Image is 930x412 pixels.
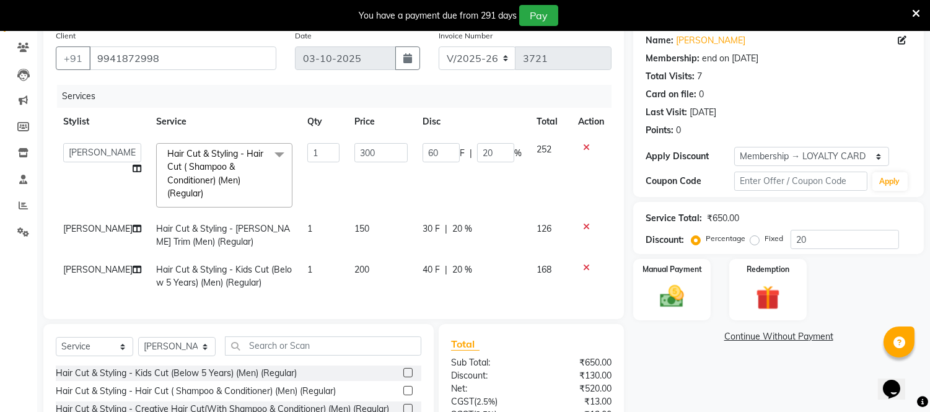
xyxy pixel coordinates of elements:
span: 200 [354,264,369,275]
span: [PERSON_NAME] [63,223,133,234]
div: Hair Cut & Styling - Kids Cut (Below 5 Years) (Men) (Regular) [56,367,297,380]
th: Stylist [56,108,149,136]
a: [PERSON_NAME] [676,34,745,47]
input: Search by Name/Mobile/Email/Code [89,46,276,70]
span: Hair Cut & Styling - [PERSON_NAME] Trim (Men) (Regular) [156,223,290,247]
div: You have a payment due from 291 days [359,9,517,22]
div: Membership: [646,52,700,65]
div: Net: [442,382,532,395]
div: Sub Total: [442,356,532,369]
span: | [470,147,472,160]
a: x [203,188,209,199]
div: 0 [676,124,681,137]
span: 30 F [423,222,440,235]
th: Price [347,108,415,136]
span: | [445,222,447,235]
span: CGST [451,396,474,407]
a: Continue Without Payment [636,330,921,343]
span: Total [451,338,480,351]
span: F [460,147,465,160]
button: Pay [519,5,558,26]
span: | [445,263,447,276]
button: +91 [56,46,90,70]
th: Action [571,108,612,136]
span: 1 [307,223,312,234]
input: Enter Offer / Coupon Code [734,172,867,191]
span: 2.5% [476,397,495,406]
div: Coupon Code [646,175,734,188]
span: 20 % [452,222,472,235]
div: Total Visits: [646,70,695,83]
div: ₹130.00 [532,369,621,382]
span: 168 [537,264,551,275]
button: Apply [872,172,908,191]
span: 1 [307,264,312,275]
span: [PERSON_NAME] [63,264,133,275]
span: 126 [537,223,551,234]
label: Manual Payment [643,264,702,275]
div: 7 [697,70,702,83]
span: Hair Cut & Styling - Kids Cut (Below 5 Years) (Men) (Regular) [156,264,292,288]
div: Points: [646,124,673,137]
label: Date [295,30,312,42]
div: end on [DATE] [702,52,758,65]
div: ₹650.00 [532,356,621,369]
th: Service [149,108,300,136]
div: ₹13.00 [532,395,621,408]
div: Services [57,85,621,108]
span: 252 [537,144,551,155]
span: Hair Cut & Styling - Hair Cut ( Shampoo & Conditioner) (Men) (Regular) [167,148,263,199]
div: Discount: [442,369,532,382]
span: 20 % [452,263,472,276]
div: ( ) [442,395,532,408]
th: Qty [300,108,347,136]
div: 0 [699,88,704,101]
label: Fixed [765,233,783,244]
div: Hair Cut & Styling - Hair Cut ( Shampoo & Conditioner) (Men) (Regular) [56,385,336,398]
div: Name: [646,34,673,47]
input: Search or Scan [225,336,421,356]
label: Client [56,30,76,42]
div: ₹650.00 [707,212,739,225]
th: Disc [415,108,529,136]
label: Percentage [706,233,745,244]
div: Discount: [646,234,684,247]
div: Service Total: [646,212,702,225]
img: _gift.svg [748,283,787,313]
label: Redemption [747,264,789,275]
span: 40 F [423,263,440,276]
div: Apply Discount [646,150,734,163]
label: Invoice Number [439,30,493,42]
img: _cash.svg [652,283,691,310]
th: Total [529,108,571,136]
div: [DATE] [690,106,716,119]
iframe: chat widget [878,362,918,400]
span: 150 [354,223,369,234]
span: % [514,147,522,160]
div: Last Visit: [646,106,687,119]
div: ₹520.00 [532,382,621,395]
div: Card on file: [646,88,696,101]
